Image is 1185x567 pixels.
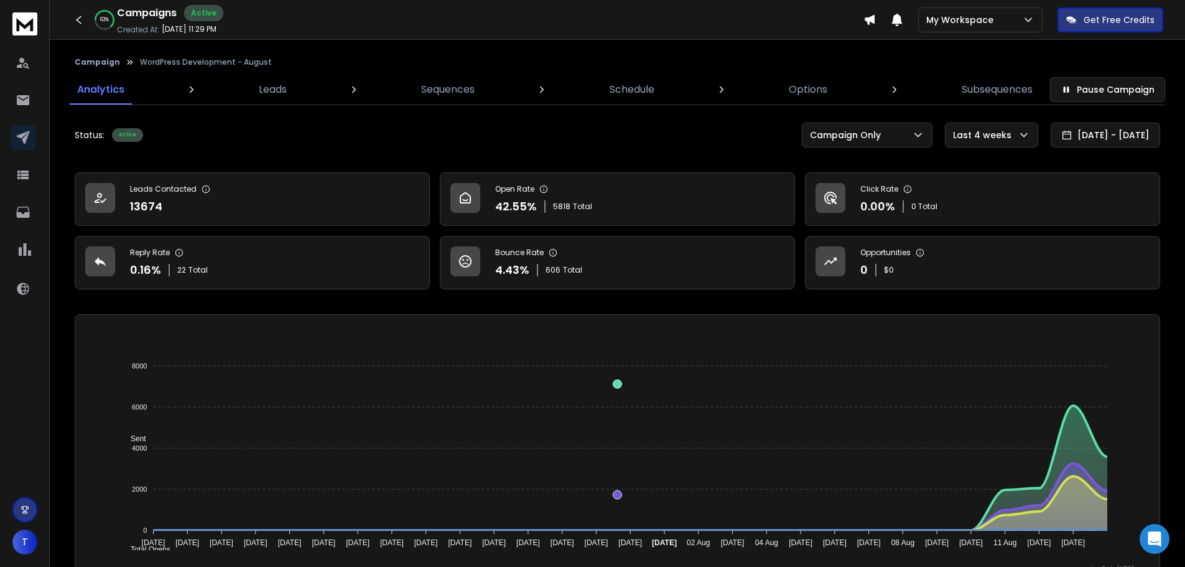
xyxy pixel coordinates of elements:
a: Sequences [414,75,482,105]
p: My Workspace [926,14,998,26]
p: Leads [259,82,287,97]
a: Reply Rate0.16%22Total [75,236,430,289]
p: Status: [75,129,105,141]
span: 22 [177,265,186,275]
p: Click Rate [860,184,898,194]
p: Opportunities [860,248,911,258]
a: Click Rate0.00%0 Total [805,172,1160,226]
a: Options [781,75,835,105]
tspan: 0 [143,527,147,534]
span: Total [563,265,582,275]
tspan: [DATE] [857,538,881,547]
p: Leads Contacted [130,184,197,194]
p: Analytics [77,82,124,97]
a: Schedule [602,75,662,105]
p: Open Rate [495,184,534,194]
tspan: 08 Aug [891,538,914,547]
tspan: 2000 [132,485,147,493]
tspan: [DATE] [721,538,745,547]
p: Get Free Credits [1084,14,1155,26]
p: Schedule [610,82,654,97]
p: 0 Total [911,202,937,212]
p: Options [789,82,827,97]
tspan: 4000 [132,444,147,452]
a: Opportunities0$0 [805,236,1160,289]
tspan: 6000 [132,403,147,411]
tspan: [DATE] [925,538,949,547]
tspan: [DATE] [244,538,267,547]
tspan: [DATE] [414,538,438,547]
p: Subsequences [962,82,1033,97]
tspan: [DATE] [346,538,369,547]
tspan: [DATE] [278,538,302,547]
span: Sent [121,434,146,443]
p: 42.55 % [495,198,537,215]
a: Leads Contacted13674 [75,172,430,226]
p: Last 4 weeks [953,129,1016,141]
img: logo [12,12,37,35]
tspan: 8000 [132,362,147,370]
div: Open Intercom Messenger [1140,524,1169,554]
h1: Campaigns [117,6,177,21]
tspan: 04 Aug [755,538,778,547]
button: Campaign [75,57,120,67]
a: Bounce Rate4.43%606Total [440,236,795,289]
button: T [12,530,37,555]
tspan: [DATE] [618,538,642,547]
button: [DATE] - [DATE] [1051,123,1160,148]
tspan: [DATE] [142,538,165,547]
p: WordPress Development - August [140,57,272,67]
tspan: [DATE] [175,538,199,547]
div: Active [184,5,223,21]
tspan: [DATE] [482,538,506,547]
tspan: [DATE] [1061,538,1085,547]
tspan: [DATE] [823,538,847,547]
p: 13674 [130,198,162,215]
tspan: [DATE] [585,538,608,547]
tspan: [DATE] [380,538,404,547]
button: Pause Campaign [1050,77,1165,102]
a: Leads [251,75,294,105]
tspan: [DATE] [210,538,233,547]
p: Reply Rate [130,248,170,258]
span: 5818 [553,202,570,212]
div: Active [112,128,143,142]
span: Total Opens [121,545,170,554]
p: [DATE] 11:29 PM [162,24,216,34]
p: Created At: [117,25,159,35]
tspan: [DATE] [652,538,677,547]
tspan: [DATE] [448,538,472,547]
tspan: [DATE] [516,538,540,547]
a: Analytics [70,75,132,105]
tspan: [DATE] [789,538,812,547]
tspan: [DATE] [551,538,574,547]
a: Open Rate42.55%5818Total [440,172,795,226]
p: 0 [860,261,868,279]
tspan: 02 Aug [687,538,710,547]
p: 63 % [100,16,109,24]
p: 0.16 % [130,261,161,279]
span: 606 [546,265,560,275]
tspan: [DATE] [312,538,335,547]
p: 0.00 % [860,198,895,215]
span: Total [188,265,208,275]
tspan: 11 Aug [993,538,1016,547]
p: $ 0 [884,265,894,275]
a: Subsequences [954,75,1040,105]
tspan: [DATE] [959,538,983,547]
p: Bounce Rate [495,248,544,258]
p: 4.43 % [495,261,529,279]
p: Sequences [421,82,475,97]
tspan: [DATE] [1028,538,1051,547]
span: Total [573,202,592,212]
button: Get Free Credits [1057,7,1163,32]
p: Campaign Only [810,129,886,141]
